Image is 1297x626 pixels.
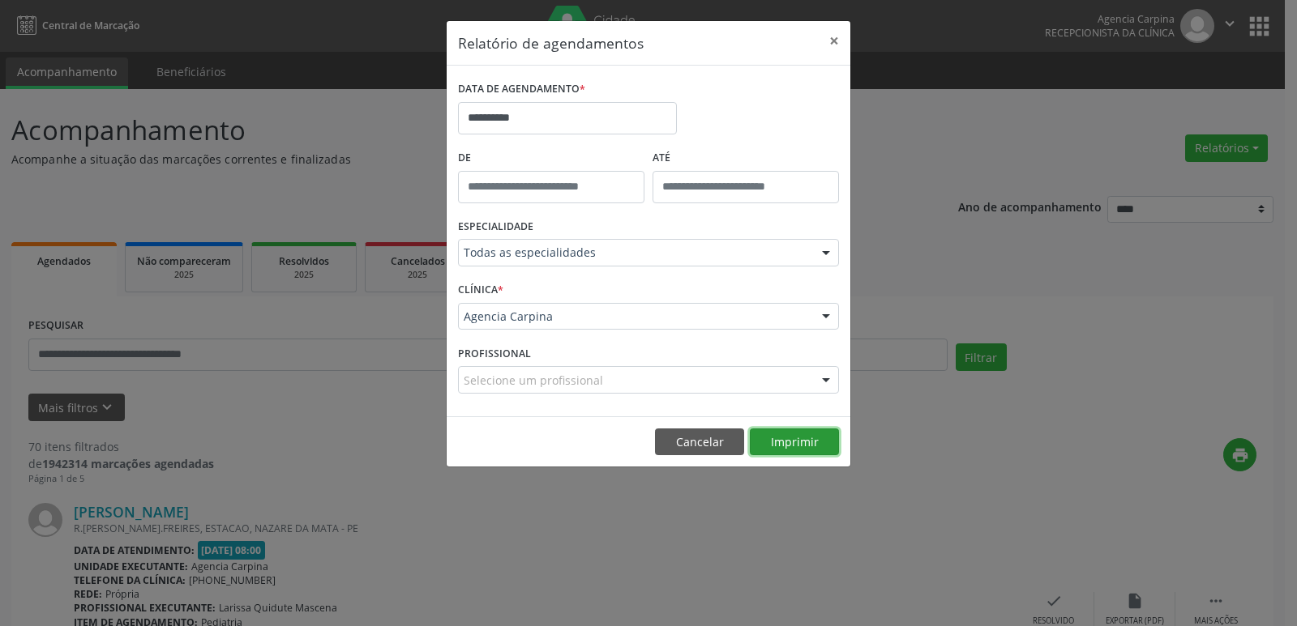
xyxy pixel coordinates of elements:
button: Imprimir [750,428,839,456]
label: De [458,146,644,171]
h5: Relatório de agendamentos [458,32,644,53]
label: ESPECIALIDADE [458,215,533,240]
label: PROFISSIONAL [458,341,531,366]
span: Selecione um profissional [464,372,603,389]
label: ATÉ [653,146,839,171]
label: DATA DE AGENDAMENTO [458,77,585,102]
button: Close [818,21,850,61]
button: Cancelar [655,428,744,456]
label: CLÍNICA [458,278,503,303]
span: Todas as especialidades [464,245,806,261]
span: Agencia Carpina [464,309,806,325]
